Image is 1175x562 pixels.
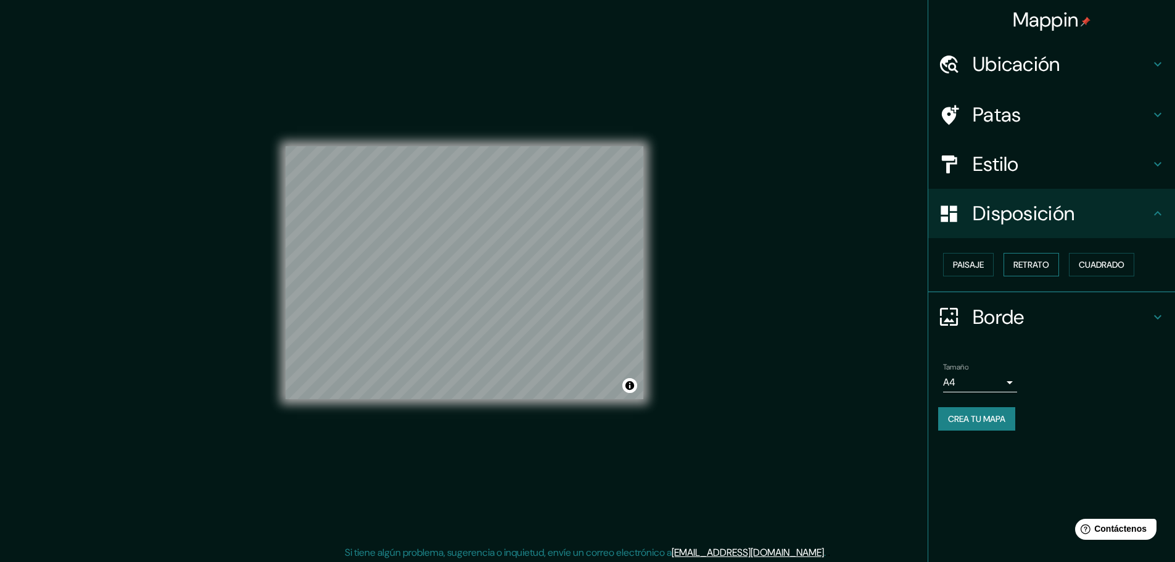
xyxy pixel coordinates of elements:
button: Cuadrado [1069,253,1134,276]
font: Si tiene algún problema, sugerencia o inquietud, envíe un correo electrónico a [345,546,672,559]
button: Activar o desactivar atribución [622,378,637,393]
font: Mappin [1013,7,1079,33]
canvas: Mapa [286,146,643,399]
div: Borde [928,292,1175,342]
font: Ubicación [973,51,1060,77]
font: Crea tu mapa [948,413,1005,424]
font: Cuadrado [1079,259,1124,270]
font: Patas [973,102,1021,128]
font: Disposición [973,200,1074,226]
font: Estilo [973,151,1019,177]
div: Estilo [928,139,1175,189]
div: Ubicación [928,39,1175,89]
font: Paisaje [953,259,984,270]
img: pin-icon.png [1081,17,1090,27]
div: Patas [928,90,1175,139]
button: Retrato [1004,253,1059,276]
iframe: Lanzador de widgets de ayuda [1065,514,1161,548]
div: A4 [943,373,1017,392]
font: . [828,545,830,559]
font: Borde [973,304,1025,330]
button: Crea tu mapa [938,407,1015,431]
font: A4 [943,376,955,389]
font: Tamaño [943,362,968,372]
button: Paisaje [943,253,994,276]
a: [EMAIL_ADDRESS][DOMAIN_NAME] [672,546,824,559]
font: . [824,546,826,559]
font: Retrato [1013,259,1049,270]
div: Disposición [928,189,1175,238]
font: . [826,545,828,559]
